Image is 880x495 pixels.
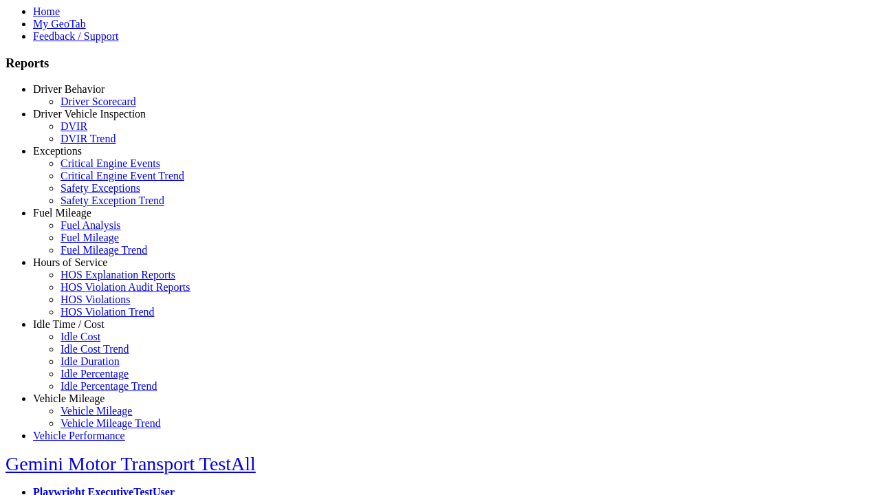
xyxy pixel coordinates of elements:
a: Gemini Motor Transport TestAll [5,453,256,474]
a: Hours of Service [33,256,107,268]
a: Vehicle Mileage [60,405,132,417]
a: DVIR [60,120,87,132]
a: Exceptions [33,145,82,157]
a: Fuel Mileage [60,232,119,243]
a: Driver Behavior [33,83,104,95]
a: Idle Duration [60,355,120,367]
a: HOS Violation Trend [60,306,155,318]
a: Vehicle Mileage [33,393,104,404]
a: Safety Exceptions [60,182,140,194]
a: My GeoTab [33,18,86,30]
a: Driver Vehicle Inspection [33,108,146,120]
a: Idle Percentage Trend [60,380,157,392]
a: Idle Cost Trend [60,343,129,355]
a: Fuel Analysis [60,219,121,231]
a: Fuel Mileage [33,207,91,219]
a: Home [33,5,60,17]
a: Vehicle Mileage Trend [60,417,161,429]
a: Vehicle Performance [33,430,125,441]
a: HOS Violations [60,294,130,305]
a: Safety Exception Trend [60,195,164,206]
a: Critical Engine Events [60,157,160,169]
a: Idle Time / Cost [33,318,104,330]
a: HOS Violation Audit Reports [60,281,190,293]
h3: Reports [5,56,874,71]
a: Fuel Mileage Trend [60,244,147,256]
a: Driver Scorecard [60,96,136,107]
a: Feedback / Support [33,30,118,42]
a: Idle Cost [60,331,100,342]
a: DVIR Trend [60,133,115,144]
a: Idle Percentage [60,368,129,379]
a: Critical Engine Event Trend [60,170,184,181]
a: HOS Explanation Reports [60,269,175,280]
